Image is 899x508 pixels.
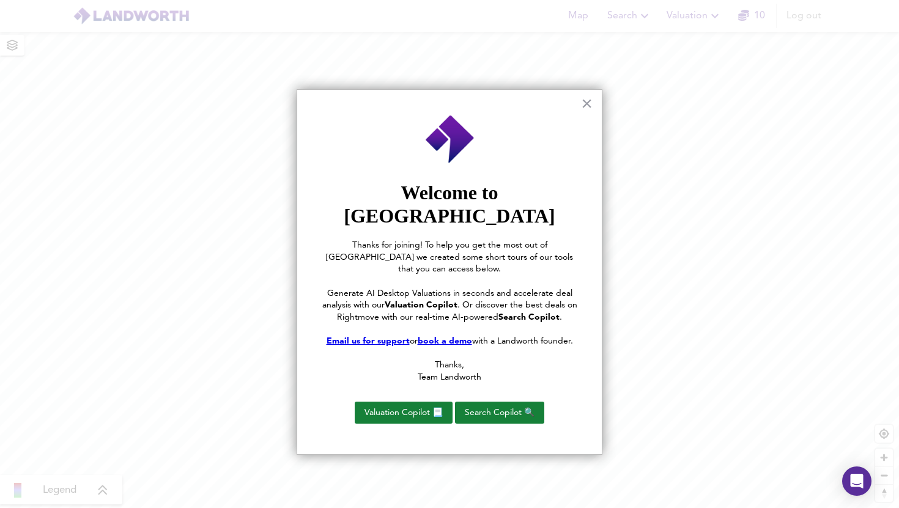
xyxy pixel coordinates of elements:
[327,337,410,345] a: Email us for support
[322,240,577,276] p: Thanks for joining! To help you get the most out of [GEOGRAPHIC_DATA] we created some short tours...
[322,359,577,372] p: Thanks,
[418,337,472,345] a: book a demo
[581,94,593,113] button: Close
[337,301,580,322] span: . Or discover the best deals on Rightmove with our real-time AI-powered
[322,372,577,384] p: Team Landworth
[498,313,560,322] strong: Search Copilot
[355,402,453,424] button: Valuation Copilot 📃
[455,402,544,424] button: Search Copilot 🔍
[560,313,562,322] span: .
[322,289,575,310] span: Generate AI Desktop Valuations in seconds and accelerate deal analysis with our
[385,301,457,309] strong: Valuation Copilot
[410,337,418,345] span: or
[322,181,577,228] p: Welcome to [GEOGRAPHIC_DATA]
[424,114,476,165] img: Employee Photo
[472,337,573,345] span: with a Landworth founder.
[842,466,871,496] div: Open Intercom Messenger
